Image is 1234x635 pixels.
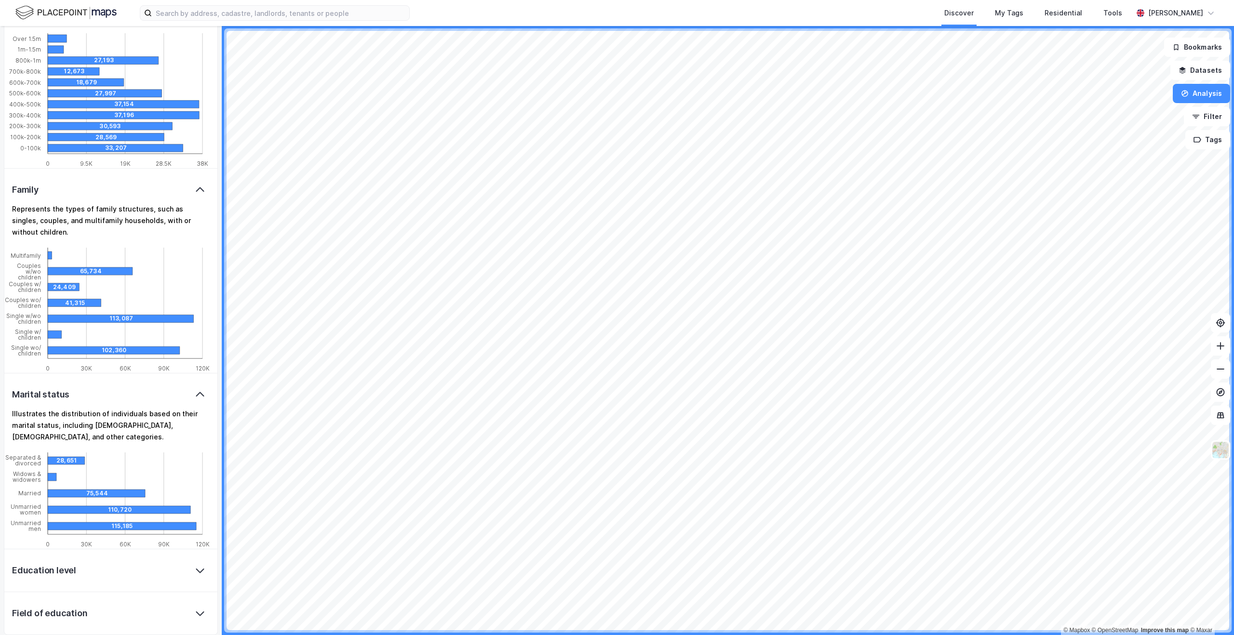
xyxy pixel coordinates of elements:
tspan: Unmarried [11,503,41,510]
div: Represents the types of family structures, such as singles, couples, and multifamily households, ... [12,203,210,238]
tspan: children [18,287,41,294]
tspan: 300k-400k [9,112,41,119]
tspan: 0 [46,541,50,548]
div: Discover [944,7,974,19]
div: 75,544 [86,489,184,497]
tspan: w/wo [26,268,41,275]
div: Tools [1103,7,1122,19]
tspan: 800k-1m [15,57,41,64]
div: 30,593 [99,122,224,130]
div: 113,087 [109,315,255,323]
img: Z [1211,441,1230,459]
div: 41,315 [65,299,119,307]
tspan: 120K [196,365,210,372]
button: Tags [1185,130,1230,149]
tspan: 28.5K [156,160,172,167]
a: OpenStreetMap [1092,627,1139,634]
tspan: children [18,274,41,281]
tspan: 0-100k [20,145,41,152]
tspan: 700k-800k [9,68,41,75]
div: Field of education [12,608,87,619]
tspan: Single wo/ [11,344,41,351]
div: 37,154 [114,101,266,108]
tspan: 90K [158,541,170,548]
div: 28,651 [56,457,94,464]
tspan: 600k-700k [9,79,41,86]
div: 12,673 [64,68,115,76]
tspan: 400k-500k [9,101,41,108]
div: 102,360 [102,346,234,354]
button: Bookmarks [1164,38,1230,57]
tspan: women [20,509,41,516]
div: 27,997 [95,90,209,97]
tspan: Widows & [13,470,41,477]
tspan: 90K [158,365,170,372]
a: Mapbox [1063,627,1090,634]
tspan: children [18,350,41,357]
iframe: Chat Widget [1186,589,1234,635]
tspan: Unmarried [11,519,41,527]
tspan: children [18,318,41,325]
div: 110,720 [108,506,251,514]
input: Search by address, cadastre, landlords, tenants or people [152,6,409,20]
tspan: Single w/ [15,328,41,335]
tspan: children [18,302,41,309]
button: Datasets [1170,61,1230,80]
a: Improve this map [1141,627,1189,634]
div: 24,409 [53,283,84,291]
div: [PERSON_NAME] [1148,7,1203,19]
tspan: 19K [120,160,131,167]
div: 28,569 [95,133,212,141]
div: Illustrates the distribution of individuals based on their marital status, including [DEMOGRAPHIC... [12,408,210,443]
div: 27,193 [94,57,205,65]
div: 37,196 [114,111,266,119]
tspan: 120K [196,541,210,548]
tspan: divorced [15,460,41,467]
tspan: 60K [120,541,131,548]
tspan: 0 [46,160,50,167]
div: 18,679 [76,79,152,86]
button: Filter [1184,107,1230,126]
tspan: children [18,334,41,341]
div: 115,185 [111,522,260,530]
img: logo.f888ab2527a4732fd821a326f86c7f29.svg [15,4,117,21]
tspan: Married [18,489,41,497]
tspan: 60K [120,365,131,372]
tspan: Single w/wo [6,312,41,319]
div: Education level [12,565,76,576]
tspan: 30K [80,541,92,548]
tspan: 38K [197,160,208,167]
div: 65,734 [80,267,165,275]
button: Analysis [1173,84,1230,103]
tspan: 1m-1.5m [17,46,41,53]
tspan: 9.5K [80,160,93,167]
tspan: 0 [46,365,50,372]
tspan: 500k-600k [9,90,41,97]
tspan: Over 1.5m [13,35,41,42]
div: My Tags [995,7,1023,19]
tspan: Separated & [5,454,41,461]
tspan: 30K [80,365,92,372]
tspan: Multifamily [11,252,41,259]
tspan: Couples wo/ [5,296,41,304]
div: Residential [1045,7,1082,19]
tspan: widowers [13,476,41,483]
tspan: 100k-200k [10,134,41,141]
div: Marital status [12,389,69,400]
tspan: 200k-300k [9,123,41,130]
div: Family [12,184,39,196]
tspan: Couples w/ [9,281,41,288]
tspan: men [28,525,41,532]
tspan: Couples [17,262,41,269]
div: 33,207 [105,145,241,152]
